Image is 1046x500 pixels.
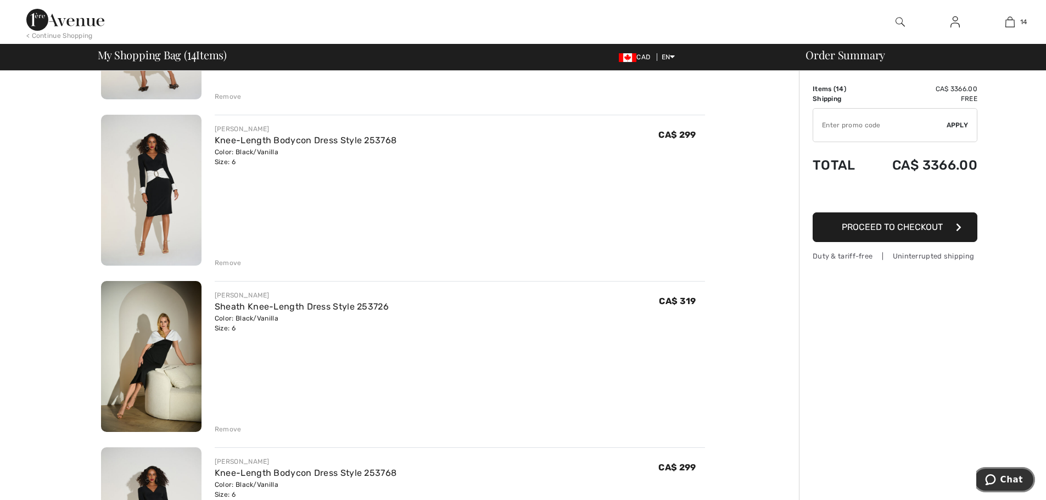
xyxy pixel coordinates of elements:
img: My Info [950,15,960,29]
div: Remove [215,92,242,102]
span: Proceed to Checkout [842,222,943,232]
span: CA$ 299 [658,462,696,473]
span: My Shopping Bag ( Items) [98,49,227,60]
a: Sign In [942,15,969,29]
span: 14 [1020,17,1027,27]
div: [PERSON_NAME] [215,457,396,467]
td: CA$ 3366.00 [868,147,977,184]
div: [PERSON_NAME] [215,124,396,134]
a: Knee-Length Bodycon Dress Style 253768 [215,468,396,478]
span: CA$ 299 [658,130,696,140]
span: EN [662,53,675,61]
span: CA$ 319 [659,296,696,306]
div: Order Summary [792,49,1039,60]
img: 1ère Avenue [26,9,104,31]
span: Apply [947,120,969,130]
div: < Continue Shopping [26,31,93,41]
iframe: PayPal-paypal [813,184,977,209]
div: Remove [215,424,242,434]
span: 14 [187,47,197,61]
a: Knee-Length Bodycon Dress Style 253768 [215,135,396,145]
td: CA$ 3366.00 [868,84,977,94]
td: Free [868,94,977,104]
img: Sheath Knee-Length Dress Style 253726 [101,281,202,432]
button: Proceed to Checkout [813,212,977,242]
img: My Bag [1005,15,1015,29]
iframe: Opens a widget where you can chat to one of our agents [976,467,1035,495]
a: 14 [983,15,1037,29]
td: Total [813,147,868,184]
img: Canadian Dollar [619,53,636,62]
div: Duty & tariff-free | Uninterrupted shipping [813,251,977,261]
td: Shipping [813,94,868,104]
a: Sheath Knee-Length Dress Style 253726 [215,301,389,312]
div: Color: Black/Vanilla Size: 6 [215,313,389,333]
input: Promo code [813,109,947,142]
td: Items ( ) [813,84,868,94]
div: Color: Black/Vanilla Size: 6 [215,480,396,499]
div: Remove [215,258,242,268]
span: 14 [836,85,844,93]
img: Knee-Length Bodycon Dress Style 253768 [101,115,202,266]
img: search the website [896,15,905,29]
div: Color: Black/Vanilla Size: 6 [215,147,396,167]
span: CAD [619,53,655,61]
div: [PERSON_NAME] [215,290,389,300]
